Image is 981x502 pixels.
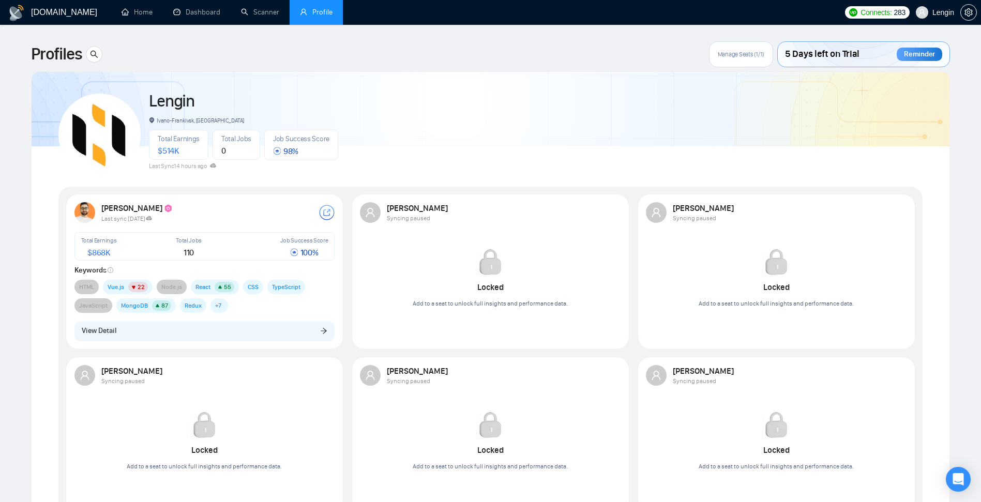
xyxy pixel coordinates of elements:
span: Total Earnings [158,134,200,143]
span: Syncing paused [387,377,430,385]
span: user [80,370,90,381]
strong: [PERSON_NAME] [673,203,735,213]
img: top_rated_plus [164,204,173,214]
span: user [300,8,307,16]
span: user [365,370,375,381]
span: Add to a seat to unlock full insights and performance data. [699,463,854,470]
span: Node.js [161,282,182,292]
img: USER [74,202,95,223]
div: Reminder [897,48,942,61]
span: Total Jobs [176,237,202,244]
span: user [651,207,661,218]
a: Lengin [149,91,194,111]
span: Job Success Score [273,134,329,143]
img: Locked [762,248,791,277]
span: TypeScript [272,282,300,292]
span: 98 % [273,146,298,156]
strong: Locked [763,282,790,292]
span: Add to a seat to unlock full insights and performance data. [127,463,282,470]
span: environment [149,117,155,123]
span: $ 514K [158,146,179,156]
img: logo [8,5,25,21]
span: Profile [312,8,333,17]
span: Last Sync 14 hours ago [149,162,216,170]
button: setting [960,4,977,21]
span: arrow-right [320,327,327,334]
span: 87 [161,302,168,309]
a: dashboardDashboard [173,8,220,17]
span: Add to a seat to unlock full insights and performance data. [699,300,854,307]
span: user [918,9,926,16]
img: upwork-logo.png [849,8,857,17]
span: MongoDB [121,300,148,311]
strong: Locked [763,445,790,455]
img: Locked [190,410,219,439]
span: $ 868K [87,248,110,257]
a: setting [960,8,977,17]
span: 55 [224,283,231,291]
span: 5 Days left on Trial [785,45,859,63]
span: Job Success Score [280,237,328,244]
div: Open Intercom Messenger [946,467,971,492]
span: React [195,282,210,292]
span: Total Earnings [81,237,117,244]
strong: [PERSON_NAME] [673,366,735,376]
span: Redux [185,300,202,311]
span: + 7 [215,300,221,311]
span: HTML [79,282,94,292]
span: search [86,50,102,58]
button: search [86,46,102,63]
span: Last sync [DATE] [101,215,153,222]
strong: [PERSON_NAME] [101,366,164,376]
button: View Detailarrow-right [74,321,335,341]
strong: Locked [477,445,504,455]
span: 0 [221,146,226,156]
span: Syncing paused [101,377,145,385]
img: Locked [762,410,791,439]
span: 110 [184,248,194,257]
span: Syncing paused [387,215,430,222]
span: CSS [248,282,259,292]
span: Syncing paused [673,377,716,385]
img: Locked [476,410,505,439]
strong: [PERSON_NAME] [387,203,449,213]
span: Vue.js [108,282,124,292]
span: Total Jobs [221,134,251,143]
strong: Locked [477,282,504,292]
span: 100 % [290,248,319,257]
img: Lengin [64,98,136,171]
strong: Keywords [74,266,114,275]
span: user [365,207,375,218]
span: Connects: [861,7,892,18]
span: Add to a seat to unlock full insights and performance data. [413,463,568,470]
span: Ivano-Frankivsk, [GEOGRAPHIC_DATA] [149,117,244,124]
a: searchScanner [241,8,279,17]
span: 22 [138,283,145,291]
strong: [PERSON_NAME] [387,366,449,376]
span: Manage Seats (1/1) [718,50,764,58]
span: Syncing paused [673,215,716,222]
span: user [651,370,661,381]
span: Profiles [31,42,82,67]
span: 283 [894,7,905,18]
img: Locked [476,248,505,277]
span: info-circle [108,267,113,273]
span: JavaScript [79,300,108,311]
strong: [PERSON_NAME] [101,203,173,213]
strong: Locked [191,445,218,455]
span: View Detail [82,325,116,337]
a: homeHome [122,8,153,17]
span: Add to a seat to unlock full insights and performance data. [413,300,568,307]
